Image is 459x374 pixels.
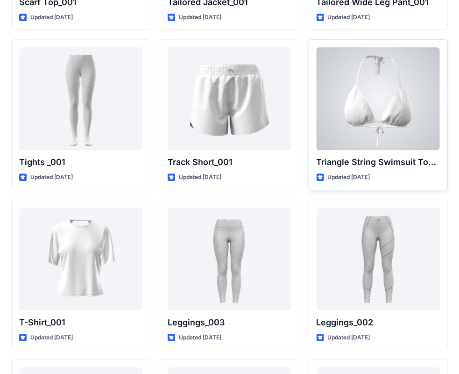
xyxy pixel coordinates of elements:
a: Leggings_003 [168,208,291,310]
p: Updated [DATE] [30,13,73,22]
a: Triangle String Swimsuit Top_001 [317,47,440,150]
p: Leggings_002 [317,316,440,329]
p: Updated [DATE] [328,13,370,22]
p: Updated [DATE] [328,333,370,343]
p: Updated [DATE] [30,173,73,182]
p: Updated [DATE] [328,173,370,182]
a: Leggings_002 [317,208,440,310]
p: Track Short_001 [168,156,291,169]
p: Updated [DATE] [179,13,221,22]
p: T-Shirt_001 [19,316,142,329]
p: Updated [DATE] [179,173,221,182]
a: Tights _001 [19,47,142,150]
a: T-Shirt_001 [19,208,142,310]
p: Updated [DATE] [179,333,221,343]
p: Tights _001 [19,156,142,169]
a: Track Short_001 [168,47,291,150]
p: Triangle String Swimsuit Top_001 [317,156,440,169]
p: Updated [DATE] [30,333,73,343]
p: Leggings_003 [168,316,291,329]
